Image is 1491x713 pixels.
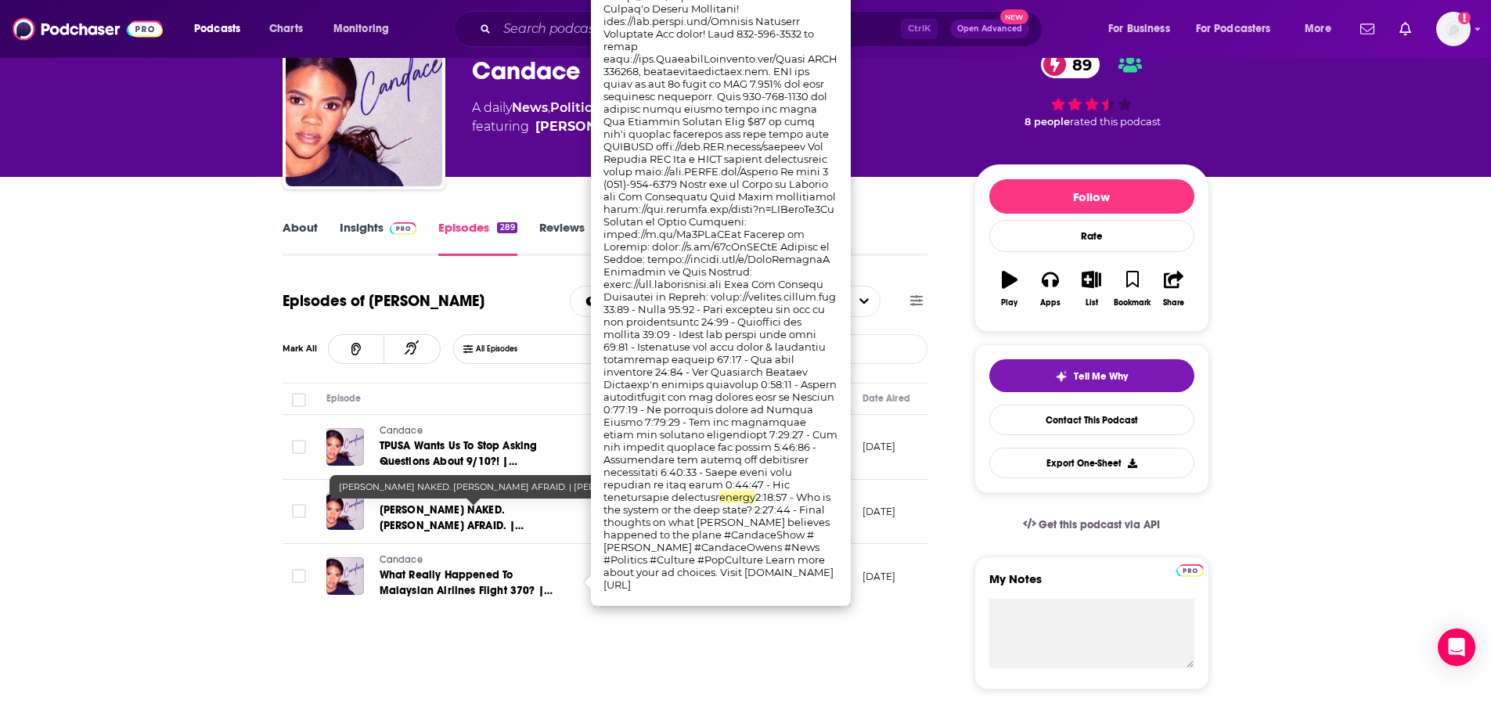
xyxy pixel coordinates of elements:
[539,220,600,256] a: Reviews1
[1436,12,1471,46] button: Show profile menu
[1010,506,1173,544] a: Get this podcast via API
[380,567,567,599] a: What Really Happened To Malaysian Airlines Flight 370? | [PERSON_NAME] EP 80
[570,286,726,317] h2: Choose List sort
[603,491,834,591] span: 2:18:57 - Who is the system or the deep state? 2:27:44 - Final thoughts on what [PERSON_NAME] bel...
[1196,18,1271,40] span: For Podcasters
[1070,116,1161,128] span: rated this podcast
[283,220,318,256] a: About
[1030,261,1071,317] button: Apps
[974,41,1209,138] div: 89 8 peoplerated this podcast
[340,220,417,256] a: InsightsPodchaser Pro
[1153,261,1194,317] button: Share
[863,440,896,453] p: [DATE]
[1114,298,1151,308] div: Bookmark
[333,18,389,40] span: Monitoring
[472,117,771,136] span: featuring
[863,570,896,583] p: [DATE]
[380,438,567,470] a: TPUSA Wants Us To Stop Asking Questions About 9/10?! | [PERSON_NAME] Ep 248
[380,439,538,484] span: TPUSA Wants Us To Stop Asking Questions About 9/10?! | [PERSON_NAME] Ep 248
[1097,16,1190,41] button: open menu
[183,16,261,41] button: open menu
[863,389,910,408] div: Date Aired
[380,568,553,613] span: What Really Happened To Malaysian Airlines Flight 370? | [PERSON_NAME] EP 80
[1000,9,1028,24] span: New
[13,14,163,44] img: Podchaser - Follow, Share and Rate Podcasts
[989,359,1194,392] button: tell me why sparkleTell Me Why
[989,220,1194,252] div: Rate
[957,25,1022,33] span: Open Advanced
[719,491,755,503] span: energy
[1055,370,1068,383] img: tell me why sparkle
[901,19,938,39] span: Ctrl K
[1294,16,1351,41] button: open menu
[1436,12,1471,46] img: User Profile
[1163,298,1184,308] div: Share
[390,222,417,235] img: Podchaser Pro
[380,424,567,438] a: Candace
[1354,16,1381,42] a: Show notifications dropdown
[512,100,548,115] a: News
[497,16,901,41] input: Search podcasts, credits, & more...
[259,16,312,41] a: Charts
[380,425,423,436] span: Candace
[989,261,1030,317] button: Play
[1305,18,1331,40] span: More
[989,405,1194,435] a: Contact This Podcast
[548,100,550,115] span: ,
[380,553,567,567] a: Candace
[1001,298,1017,308] div: Play
[1186,16,1294,41] button: open menu
[989,179,1194,214] button: Follow
[1040,298,1061,308] div: Apps
[989,571,1194,599] label: My Notes
[1112,261,1153,317] button: Bookmark
[1176,562,1204,577] a: Pro website
[1041,51,1100,78] a: 89
[438,220,517,256] a: Episodes289
[292,504,306,518] span: Toggle select row
[283,345,328,353] div: Mark All
[322,16,409,41] button: open menu
[497,222,517,233] div: 289
[380,490,423,501] span: Candace
[472,99,771,136] div: A daily podcast
[469,11,1057,47] div: Search podcasts, credits, & more...
[380,502,567,534] a: [PERSON_NAME] NAKED. [PERSON_NAME] AFRAID. | [PERSON_NAME] Ep 202
[989,448,1194,478] button: Export One-Sheet
[950,20,1029,38] button: Open AdvancedNew
[1176,564,1204,577] img: Podchaser Pro
[194,18,240,40] span: Podcasts
[380,503,524,548] span: [PERSON_NAME] NAKED. [PERSON_NAME] AFRAID. | [PERSON_NAME] Ep 202
[535,117,647,136] a: Candace Owens
[1057,51,1100,78] span: 89
[292,569,306,583] span: Toggle select row
[283,291,484,311] h1: Episodes of [PERSON_NAME]
[1025,116,1070,128] span: 8 people
[269,18,303,40] span: Charts
[1108,18,1170,40] span: For Business
[1074,370,1128,383] span: Tell Me Why
[1438,628,1475,666] div: Open Intercom Messenger
[339,481,680,492] span: [PERSON_NAME] NAKED. [PERSON_NAME] AFRAID. | [PERSON_NAME] Ep 202
[453,334,683,364] button: Choose List Listened
[571,296,659,307] button: open menu
[1071,261,1111,317] button: List
[326,389,362,408] div: Episode
[550,100,598,115] a: Politics
[863,505,896,518] p: [DATE]
[1458,12,1471,24] svg: Add a profile image
[476,344,549,354] span: All Episodes
[286,30,442,186] img: Candace
[380,554,423,565] span: Candace
[1436,12,1471,46] span: Logged in as lexiemichel
[292,440,306,454] span: Toggle select row
[1086,298,1098,308] div: List
[1039,518,1160,531] span: Get this podcast via API
[1393,16,1417,42] a: Show notifications dropdown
